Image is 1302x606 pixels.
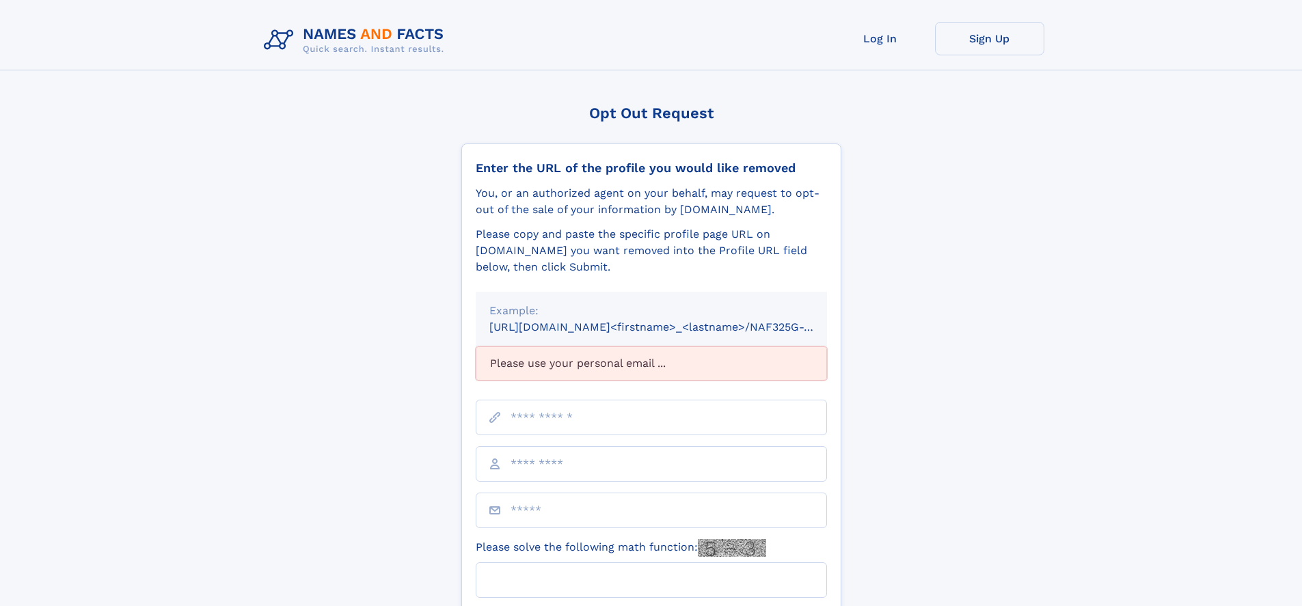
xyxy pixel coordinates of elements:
div: Please use your personal email ... [476,346,827,381]
img: Logo Names and Facts [258,22,455,59]
a: Sign Up [935,22,1044,55]
div: Example: [489,303,813,319]
label: Please solve the following math function: [476,539,766,557]
div: Opt Out Request [461,105,841,122]
small: [URL][DOMAIN_NAME]<firstname>_<lastname>/NAF325G-xxxxxxxx [489,320,853,333]
div: You, or an authorized agent on your behalf, may request to opt-out of the sale of your informatio... [476,185,827,218]
div: Please copy and paste the specific profile page URL on [DOMAIN_NAME] you want removed into the Pr... [476,226,827,275]
a: Log In [826,22,935,55]
div: Enter the URL of the profile you would like removed [476,161,827,176]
